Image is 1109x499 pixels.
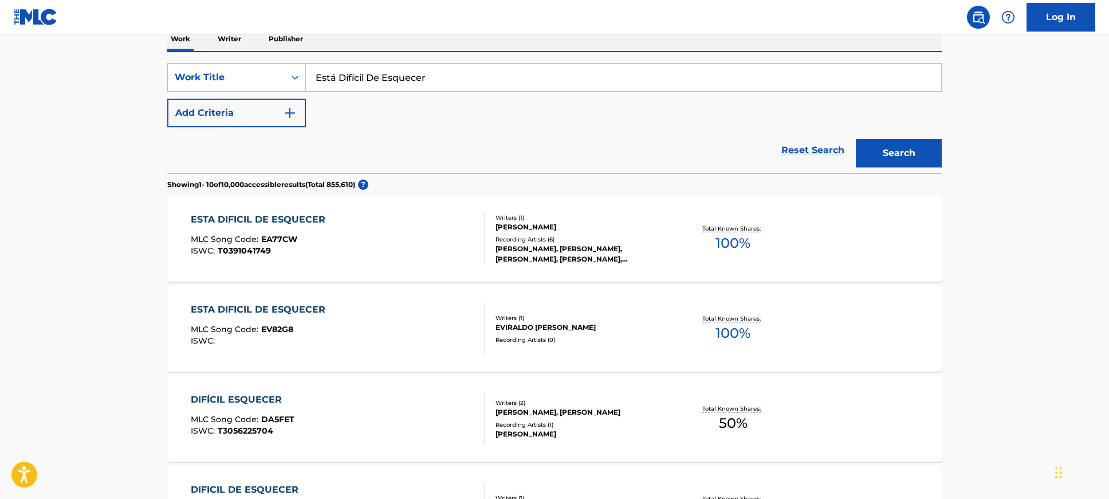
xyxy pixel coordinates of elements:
span: ISWC : [191,245,218,256]
p: Writer [214,27,245,51]
div: [PERSON_NAME] [495,429,668,439]
img: search [972,10,985,24]
div: EVIRALDO [PERSON_NAME] [495,322,668,333]
span: 100 % [715,323,750,344]
div: Recording Artists ( 0 ) [495,336,668,344]
div: Recording Artists ( 1 ) [495,420,668,429]
span: MLC Song Code : [191,414,261,424]
div: Help [997,6,1020,29]
div: Recording Artists ( 6 ) [495,235,668,244]
span: MLC Song Code : [191,324,261,334]
div: [PERSON_NAME] [495,222,668,232]
img: MLC Logo [14,9,58,25]
button: Add Criteria [167,99,306,127]
a: ESTA DIFICIL DE ESQUECERMLC Song Code:EV82G8ISWC:Writers (1)EVIRALDO [PERSON_NAME]Recording Artis... [167,286,942,372]
div: Work Title [175,71,278,84]
img: 9d2ae6d4665cec9f34b9.svg [283,106,297,120]
div: Writers ( 1 ) [495,213,668,222]
p: Total Known Shares: [702,314,764,323]
div: DIFICIL DE ESQUECER [191,483,304,497]
div: [PERSON_NAME], [PERSON_NAME] [495,407,668,418]
a: Reset Search [776,138,850,163]
a: ESTA DIFICIL DE ESQUECERMLC Song Code:EA77CWISWC:T0391041749Writers (1)[PERSON_NAME]Recording Art... [167,196,942,282]
span: ISWC : [191,336,218,346]
a: DIFÍCIL ESQUECERMLC Song Code:DA5FETISWC:T3056225704Writers (2)[PERSON_NAME], [PERSON_NAME]Record... [167,376,942,462]
div: Writers ( 2 ) [495,399,668,407]
span: 50 % [719,413,748,434]
a: Log In [1027,3,1095,32]
img: help [1001,10,1015,24]
span: MLC Song Code : [191,234,261,244]
span: T0391041749 [218,245,271,256]
span: 100 % [715,233,750,254]
div: [PERSON_NAME], [PERSON_NAME], [PERSON_NAME], [PERSON_NAME], [PERSON_NAME] [495,244,668,264]
span: DA5FET [261,414,294,424]
a: Public Search [967,6,990,29]
button: Search [856,139,942,167]
div: Drag [1055,455,1062,490]
p: Work [167,27,194,51]
span: ? [358,180,368,190]
form: Search Form [167,63,942,173]
span: EA77CW [261,234,297,244]
p: Total Known Shares: [702,404,764,413]
div: Writers ( 1 ) [495,314,668,322]
span: ISWC : [191,426,218,436]
iframe: Chat Widget [1052,444,1109,499]
p: Publisher [265,27,306,51]
span: EV82G8 [261,324,293,334]
p: Showing 1 - 10 of 10,000 accessible results (Total 855,610 ) [167,180,355,190]
div: ESTA DIFICIL DE ESQUECER [191,303,331,317]
div: DIFÍCIL ESQUECER [191,393,294,407]
div: ESTA DIFICIL DE ESQUECER [191,213,331,227]
span: T3056225704 [218,426,273,436]
p: Total Known Shares: [702,224,764,233]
